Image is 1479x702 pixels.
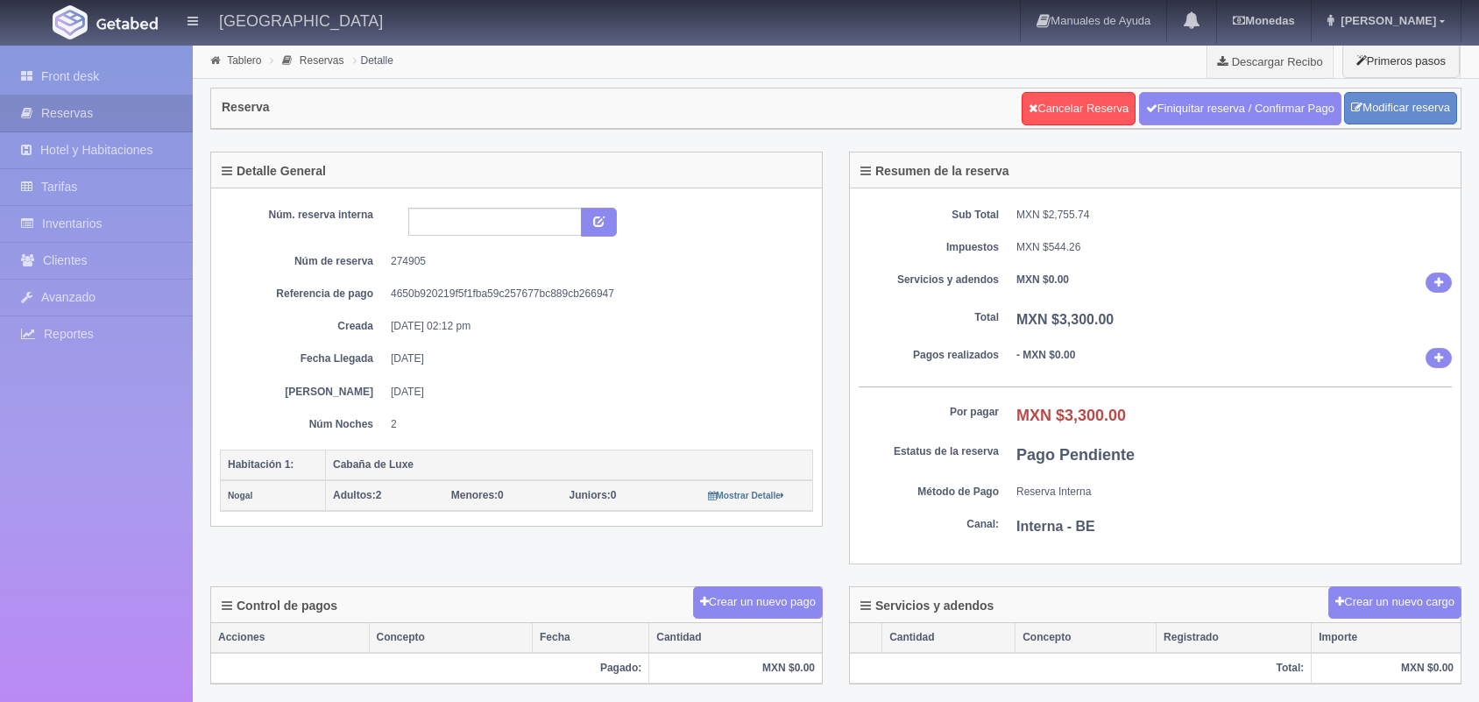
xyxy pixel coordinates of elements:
dt: Impuestos [859,240,999,255]
th: Cantidad [882,623,1015,653]
a: Finiquitar reserva / Confirmar Pago [1139,92,1341,125]
dd: Reserva Interna [1016,485,1452,500]
dd: [DATE] 02:12 pm [391,319,800,334]
button: Crear un nuevo cargo [1328,586,1461,619]
th: Cabaña de Luxe [326,450,813,480]
dd: MXN $2,755.74 [1016,208,1452,223]
th: Acciones [211,623,369,653]
dt: Sub Total [859,208,999,223]
dt: Total [859,310,999,325]
a: Tablero [227,54,261,67]
th: Total: [850,653,1312,684]
dd: MXN $544.26 [1016,240,1452,255]
dt: Referencia de pago [233,287,373,301]
th: Concepto [1015,623,1157,653]
dt: [PERSON_NAME] [233,385,373,400]
a: Modificar reserva [1344,92,1457,124]
h4: Resumen de la reserva [860,165,1009,178]
th: MXN $0.00 [649,653,822,684]
dt: Método de Pago [859,485,999,500]
strong: Menores: [451,489,498,501]
dt: Núm de reserva [233,254,373,269]
span: 0 [451,489,504,501]
h4: Reserva [222,101,270,114]
dt: Canal: [859,517,999,532]
dd: [DATE] [391,351,800,366]
b: MXN $0.00 [1016,273,1069,286]
a: Reservas [300,54,344,67]
button: Crear un nuevo pago [693,586,823,619]
b: MXN $3,300.00 [1016,407,1126,424]
span: 2 [333,489,381,501]
span: 0 [570,489,617,501]
span: [PERSON_NAME] [1336,14,1436,27]
th: Concepto [369,623,532,653]
th: Pagado: [211,653,649,684]
b: MXN $3,300.00 [1016,312,1114,327]
strong: Adultos: [333,489,376,501]
dt: Fecha Llegada [233,351,373,366]
h4: Control de pagos [222,599,337,613]
th: Fecha [533,623,649,653]
h4: Servicios y adendos [860,599,994,613]
a: Cancelar Reserva [1022,92,1136,125]
h4: [GEOGRAPHIC_DATA] [219,9,383,31]
dt: Creada [233,319,373,334]
img: Getabed [96,17,158,30]
dd: 274905 [391,254,800,269]
dt: Servicios y adendos [859,273,999,287]
dt: Pagos realizados [859,348,999,363]
dd: 2 [391,417,800,432]
th: Importe [1312,623,1461,653]
b: Habitación 1: [228,458,294,471]
dt: Estatus de la reserva [859,444,999,459]
th: Registrado [1157,623,1312,653]
dt: Por pagar [859,405,999,420]
h4: Detalle General [222,165,326,178]
small: Nogal [228,491,252,500]
th: Cantidad [649,623,822,653]
b: Interna - BE [1016,519,1095,534]
li: Detalle [349,52,398,68]
dt: Núm. reserva interna [233,208,373,223]
a: Descargar Recibo [1207,44,1333,79]
small: Mostrar Detalle [708,491,784,500]
a: Mostrar Detalle [708,489,784,501]
button: Primeros pasos [1342,44,1460,78]
b: Pago Pendiente [1016,446,1135,464]
dt: Núm Noches [233,417,373,432]
b: Monedas [1233,14,1294,27]
dd: [DATE] [391,385,800,400]
strong: Juniors: [570,489,611,501]
img: Getabed [53,5,88,39]
dd: 4650b920219f5f1fba59c257677bc889cb266947 [391,287,800,301]
b: - MXN $0.00 [1016,349,1075,361]
th: MXN $0.00 [1312,653,1461,684]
